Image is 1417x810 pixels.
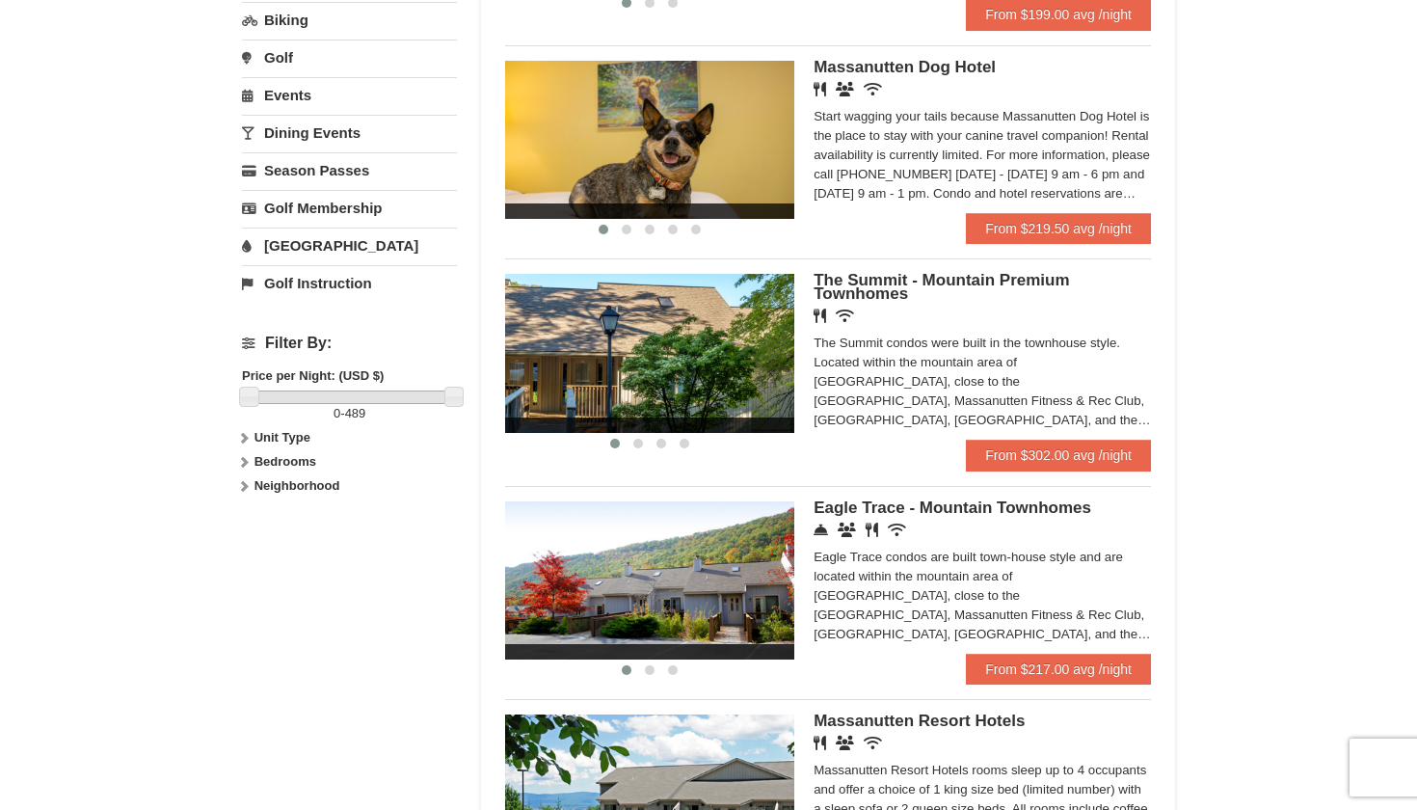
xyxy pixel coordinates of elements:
[888,523,906,537] i: Wireless Internet (free)
[242,335,457,352] h4: Filter By:
[242,40,457,75] a: Golf
[254,430,310,445] strong: Unit Type
[838,523,856,537] i: Conference Facilities
[814,107,1151,203] div: Start wagging your tails because Massanutten Dog Hotel is the place to stay with your canine trav...
[836,82,854,96] i: Banquet Facilities
[242,115,457,150] a: Dining Events
[242,190,457,226] a: Golf Membership
[254,454,316,469] strong: Bedrooms
[866,523,878,537] i: Restaurant
[814,82,826,96] i: Restaurant
[242,228,457,263] a: [GEOGRAPHIC_DATA]
[836,309,854,323] i: Wireless Internet (free)
[814,334,1151,430] div: The Summit condos were built in the townhouse style. Located within the mountain area of [GEOGRAP...
[814,523,828,537] i: Concierge Desk
[242,368,384,383] strong: Price per Night: (USD $)
[864,736,882,750] i: Wireless Internet (free)
[814,736,826,750] i: Restaurant
[242,77,457,113] a: Events
[864,82,882,96] i: Wireless Internet (free)
[242,152,457,188] a: Season Passes
[966,654,1151,685] a: From $217.00 avg /night
[814,548,1151,644] div: Eagle Trace condos are built town-house style and are located within the mountain area of [GEOGRA...
[836,736,854,750] i: Banquet Facilities
[242,404,457,423] label: -
[242,265,457,301] a: Golf Instruction
[345,406,366,420] span: 489
[814,712,1025,730] span: Massanutten Resort Hotels
[242,2,457,38] a: Biking
[814,499,1091,517] span: Eagle Trace - Mountain Townhomes
[814,58,996,76] span: Massanutten Dog Hotel
[814,271,1069,303] span: The Summit - Mountain Premium Townhomes
[334,406,340,420] span: 0
[814,309,826,323] i: Restaurant
[966,440,1151,471] a: From $302.00 avg /night
[966,213,1151,244] a: From $219.50 avg /night
[254,478,340,493] strong: Neighborhood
